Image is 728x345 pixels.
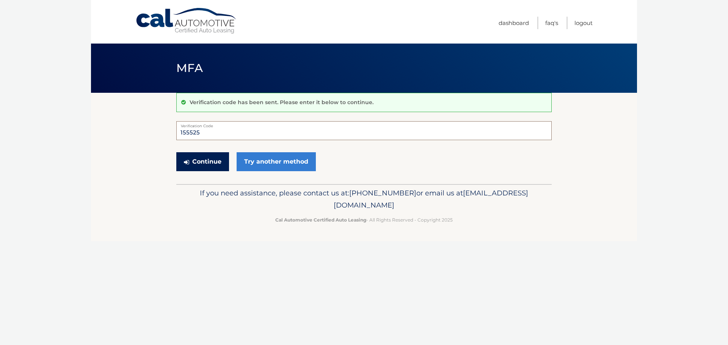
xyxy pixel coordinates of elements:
[275,217,366,223] strong: Cal Automotive Certified Auto Leasing
[545,17,558,29] a: FAQ's
[176,61,203,75] span: MFA
[181,187,547,211] p: If you need assistance, please contact us at: or email us at
[499,17,529,29] a: Dashboard
[334,189,528,209] span: [EMAIL_ADDRESS][DOMAIN_NAME]
[574,17,593,29] a: Logout
[237,152,316,171] a: Try another method
[190,99,373,106] p: Verification code has been sent. Please enter it below to continue.
[176,121,552,127] label: Verification Code
[349,189,416,197] span: [PHONE_NUMBER]
[135,8,238,34] a: Cal Automotive
[181,216,547,224] p: - All Rights Reserved - Copyright 2025
[176,121,552,140] input: Verification Code
[176,152,229,171] button: Continue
